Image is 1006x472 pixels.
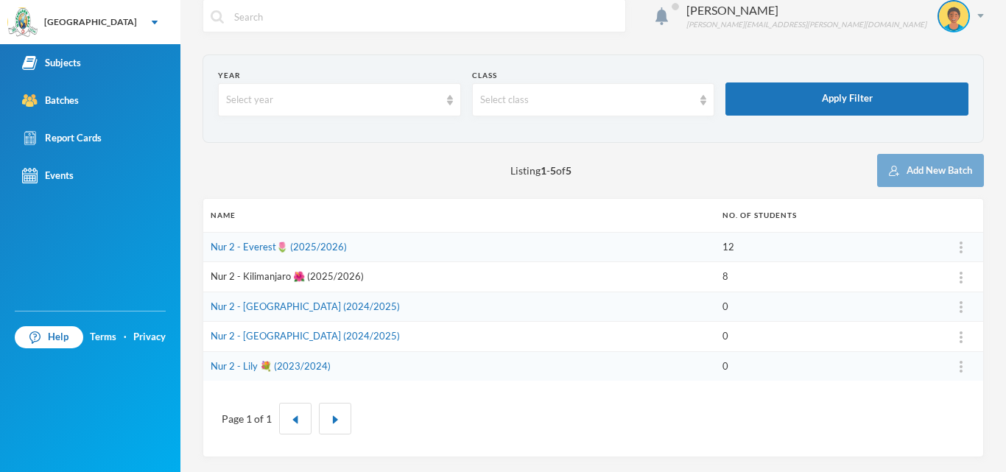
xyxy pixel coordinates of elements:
th: No. of students [715,199,939,232]
img: ... [960,361,963,373]
div: Batches [22,93,79,108]
b: 5 [566,164,571,177]
div: Events [22,168,74,183]
a: Help [15,326,83,348]
a: Privacy [133,330,166,345]
div: [GEOGRAPHIC_DATA] [44,15,137,29]
div: Select class [480,93,694,108]
div: Report Cards [22,130,102,146]
div: [PERSON_NAME] [686,1,926,19]
img: logo [8,8,38,38]
img: ... [960,331,963,343]
a: Nur 2 - [GEOGRAPHIC_DATA] (2024/2025) [211,300,400,312]
div: Class [472,70,715,81]
a: Nur 2 - [GEOGRAPHIC_DATA] (2024/2025) [211,330,400,342]
b: 5 [550,164,556,177]
div: Page 1 of 1 [222,411,272,426]
div: Year [218,70,461,81]
div: · [124,330,127,345]
a: Nur 2 - Kilimanjaro 🌺 (2025/2026) [211,270,364,282]
td: 12 [715,232,939,262]
a: Nur 2 - Everest🌷 (2025/2026) [211,241,347,253]
img: ... [960,301,963,313]
div: Select year [226,93,440,108]
td: 0 [715,322,939,352]
button: Apply Filter [725,82,968,116]
button: Add New Batch [877,154,984,187]
a: Terms [90,330,116,345]
td: 8 [715,262,939,292]
img: ... [960,242,963,253]
b: 1 [541,164,546,177]
td: 0 [715,292,939,322]
img: ... [960,272,963,283]
img: search [211,10,224,24]
span: Listing - of [510,163,571,178]
td: 0 [715,351,939,381]
a: Nur 2 - Lily 💐 (2023/2024) [211,360,331,372]
img: STUDENT [939,1,968,31]
th: Name [203,199,715,232]
div: Subjects [22,55,81,71]
div: [PERSON_NAME][EMAIL_ADDRESS][PERSON_NAME][DOMAIN_NAME] [686,19,926,30]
